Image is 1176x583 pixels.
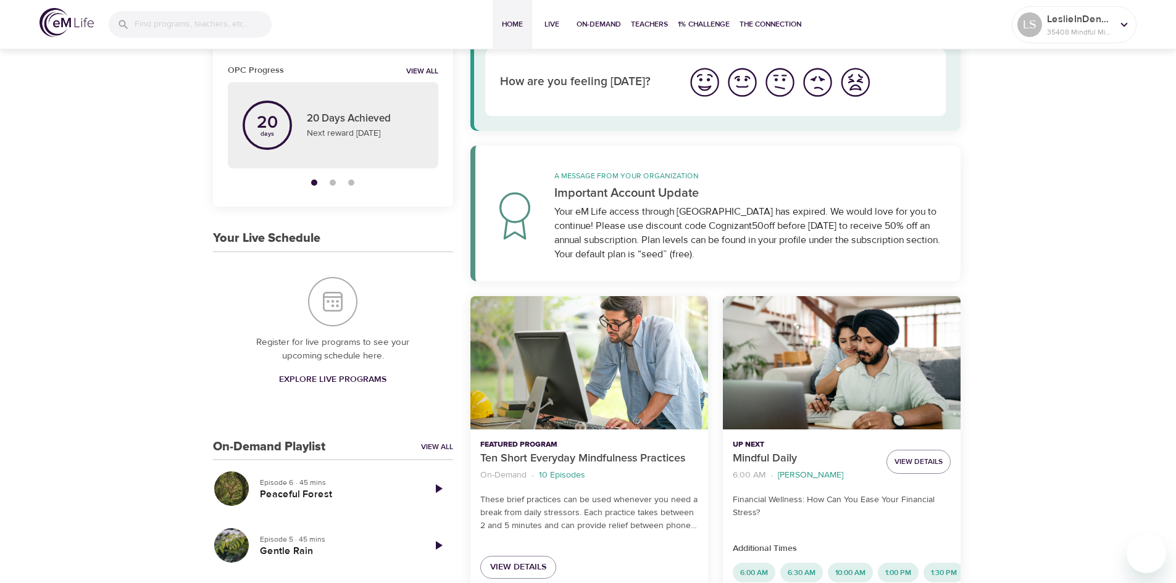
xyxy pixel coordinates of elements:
[470,296,708,430] button: Ten Short Everyday Mindfulness Practices
[678,18,730,31] span: 1% Challenge
[260,534,414,545] p: Episode 5 · 45 mins
[801,65,835,99] img: bad
[421,442,453,452] a: View All
[733,439,877,450] p: Up Next
[257,114,278,131] p: 20
[406,67,438,77] a: View all notifications
[828,568,873,578] span: 10:00 AM
[761,64,799,101] button: I'm feeling ok
[828,563,873,582] div: 10:00 AM
[480,556,556,579] a: View Details
[539,469,585,482] p: 10 Episodes
[631,18,668,31] span: Teachers
[763,65,797,99] img: ok
[688,65,722,99] img: great
[274,368,391,391] a: Explore Live Programs
[480,467,698,484] nav: breadcrumb
[895,455,943,468] span: View Details
[500,73,671,91] p: How are you feeling [DATE]?
[1047,27,1112,38] p: 35408 Mindful Minutes
[686,64,724,101] button: I'm feeling great
[213,231,320,246] h3: Your Live Schedule
[480,494,698,532] p: These brief practices can be used whenever you need a break from daily stressors. Each practice t...
[1127,534,1166,573] iframe: Button to launch messaging window
[238,336,428,363] p: Register for live programs to see your upcoming schedule here.
[260,477,414,488] p: Episode 6 · 45 mins
[740,18,801,31] span: The Connection
[480,469,527,482] p: On-Demand
[799,64,836,101] button: I'm feeling bad
[257,131,278,136] p: days
[554,205,946,262] div: Your eM Life access through [GEOGRAPHIC_DATA] has expired. We would love for you to continue! Ple...
[733,494,951,519] p: Financial Wellness: How Can You Ease Your Financial Stress?
[554,170,946,181] p: A message from your organization
[213,470,250,507] button: Peaceful Forest
[537,18,567,31] span: Live
[307,127,423,140] p: Next reward [DATE]
[480,450,698,467] p: Ten Short Everyday Mindfulness Practices
[498,18,527,31] span: Home
[308,277,357,326] img: Your Live Schedule
[770,467,773,484] li: ·
[724,64,761,101] button: I'm feeling good
[423,474,453,503] a: Play Episode
[307,111,423,127] p: 20 Days Achieved
[778,469,843,482] p: [PERSON_NAME]
[836,64,874,101] button: I'm feeling worst
[725,65,759,99] img: good
[135,11,272,38] input: Find programs, teachers, etc...
[924,568,964,578] span: 1:30 PM
[40,8,94,37] img: logo
[260,545,414,558] h5: Gentle Rain
[733,450,877,467] p: Mindful Daily
[733,469,765,482] p: 6:00 AM
[532,467,534,484] li: ·
[780,563,823,582] div: 6:30 AM
[733,568,775,578] span: 6:00 AM
[723,296,961,430] button: Mindful Daily
[260,488,414,501] h5: Peaceful Forest
[577,18,621,31] span: On-Demand
[924,563,964,582] div: 1:30 PM
[480,439,698,450] p: Featured Program
[279,372,386,387] span: Explore Live Programs
[213,527,250,564] button: Gentle Rain
[213,440,325,454] h3: On-Demand Playlist
[228,64,284,77] h6: OPC Progress
[1017,12,1042,37] div: LS
[878,563,919,582] div: 1:00 PM
[423,531,453,560] a: Play Episode
[838,65,872,99] img: worst
[1047,12,1112,27] p: LeslieInDenver
[554,184,946,202] p: Important Account Update
[733,467,877,484] nav: breadcrumb
[780,568,823,578] span: 6:30 AM
[733,563,775,582] div: 6:00 AM
[490,560,546,575] span: View Details
[733,542,951,555] p: Additional Times
[886,450,951,474] button: View Details
[878,568,919,578] span: 1:00 PM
